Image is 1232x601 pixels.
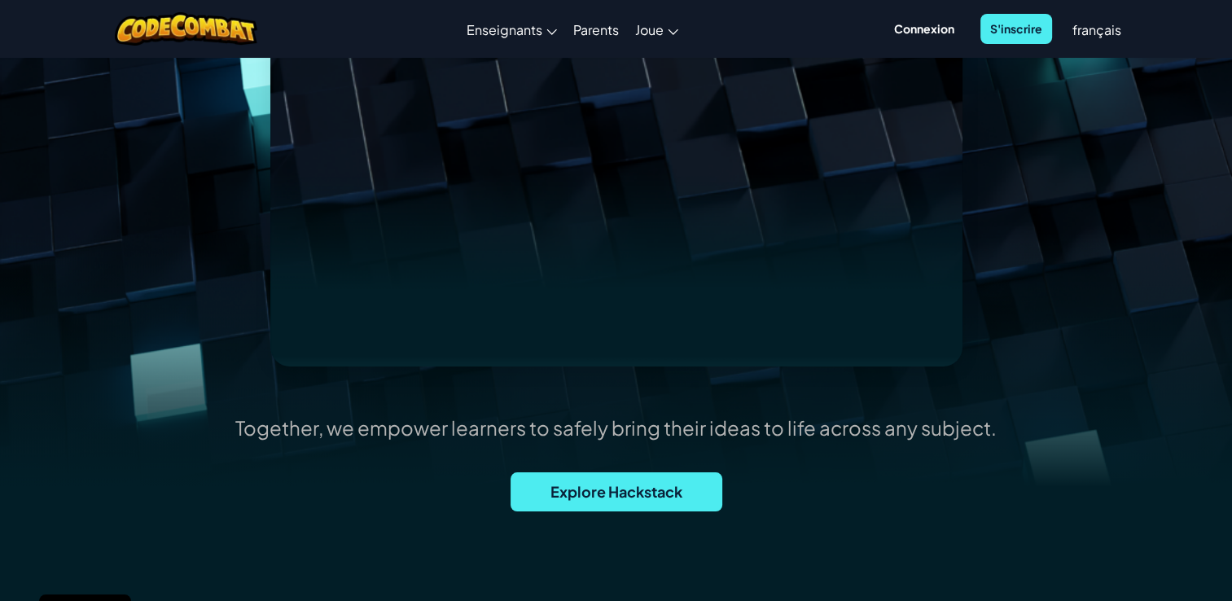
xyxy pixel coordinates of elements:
p: Together, we empower learners to safely bring their ideas to life across any subject. [235,415,997,440]
a: Parents [565,7,627,51]
a: Enseignants [458,7,565,51]
span: Enseignants [467,21,542,38]
a: français [1064,7,1129,51]
button: Connexion [884,14,964,44]
span: Joue [635,21,664,38]
span: français [1072,21,1121,38]
button: Explore Hackstack [511,472,722,511]
img: CodeCombat logo [115,12,257,46]
a: Joue [627,7,686,51]
button: S'inscrire [980,14,1052,44]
